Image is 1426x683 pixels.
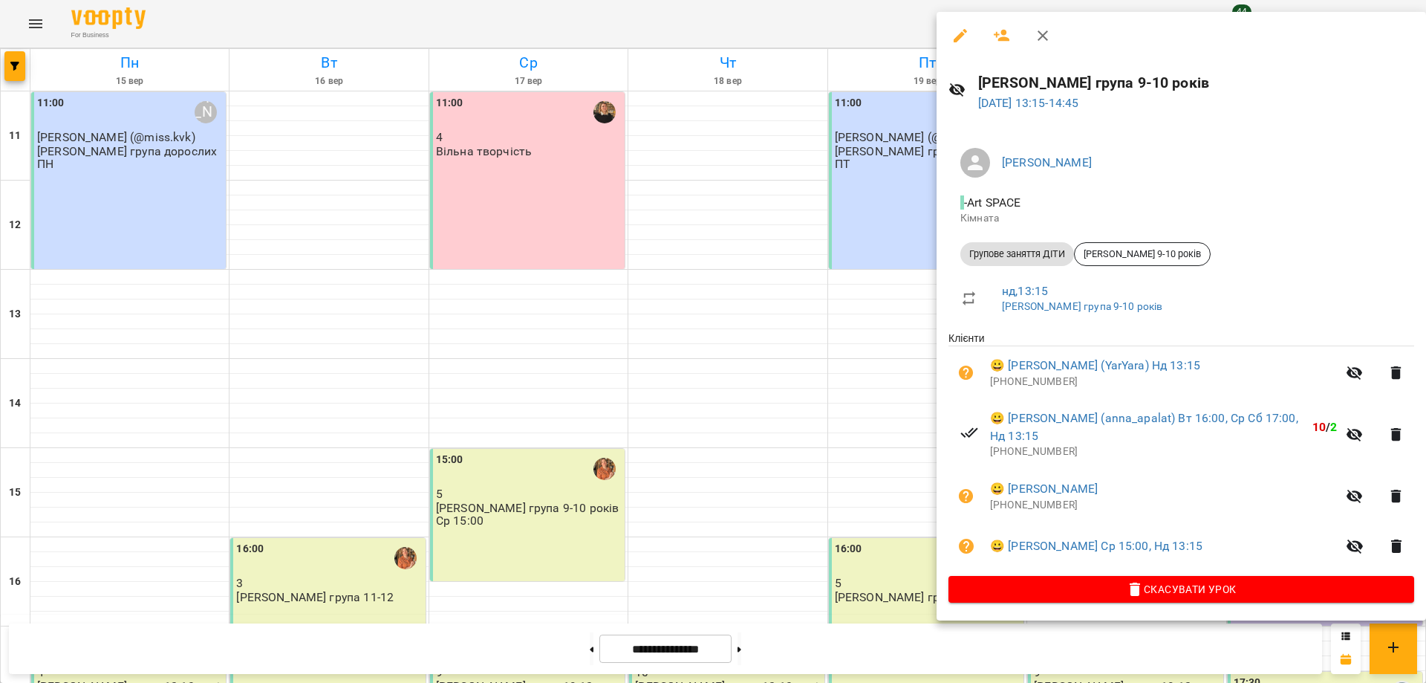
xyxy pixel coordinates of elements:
button: Скасувати Урок [948,576,1414,603]
a: [DATE] 13:15-14:45 [978,96,1079,110]
a: [PERSON_NAME] група 9-10 років [1002,300,1162,312]
button: Візит ще не сплачено. Додати оплату? [948,528,984,564]
h6: [PERSON_NAME] група 9-10 років [978,71,1414,94]
svg: Візит сплачено [960,424,978,441]
a: 😀 [PERSON_NAME] [990,480,1098,498]
p: Кімната [960,211,1402,226]
ul: Клієнти [948,331,1414,576]
a: 😀 [PERSON_NAME] (anna_apalat) Вт 16:00, Ср Сб 17:00, Нд 13:15 [990,410,1306,444]
span: Групове заняття ДІТИ [960,247,1074,261]
span: Скасувати Урок [960,580,1402,598]
p: [PHONE_NUMBER] [990,375,1337,389]
a: нд , 13:15 [1002,284,1048,298]
span: 10 [1312,420,1326,434]
a: 😀 [PERSON_NAME] (YarYara) Нд 13:15 [990,357,1200,375]
a: 😀 [PERSON_NAME] Ср 15:00, Нд 13:15 [990,537,1202,555]
button: Візит ще не сплачено. Додати оплату? [948,355,984,391]
div: [PERSON_NAME] 9-10 років [1074,242,1211,266]
p: [PHONE_NUMBER] [990,498,1337,513]
span: - Art SPACE [960,195,1024,210]
span: [PERSON_NAME] 9-10 років [1075,247,1210,261]
a: [PERSON_NAME] [1002,155,1092,169]
button: Візит ще не сплачено. Додати оплату? [948,479,984,514]
b: / [1312,420,1338,434]
p: [PHONE_NUMBER] [990,444,1337,459]
span: 2 [1330,420,1337,434]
